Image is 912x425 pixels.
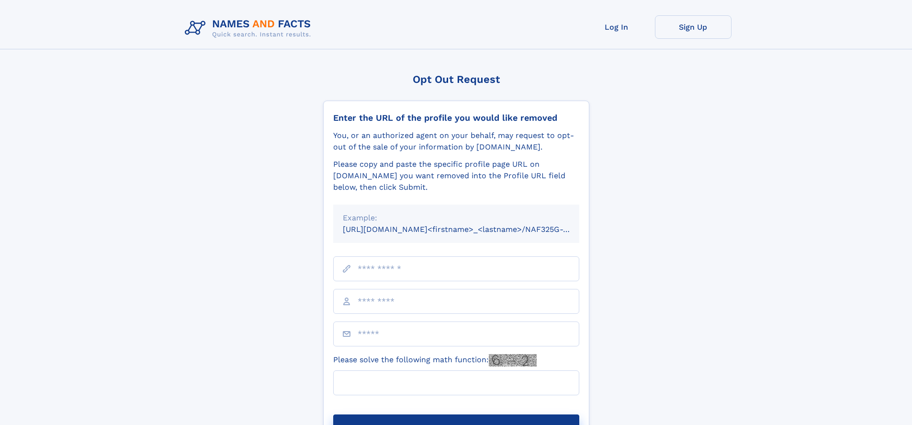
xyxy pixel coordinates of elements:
[333,159,579,193] div: Please copy and paste the specific profile page URL on [DOMAIN_NAME] you want removed into the Pr...
[323,73,589,85] div: Opt Out Request
[343,212,570,224] div: Example:
[333,113,579,123] div: Enter the URL of the profile you would like removed
[655,15,732,39] a: Sign Up
[333,354,537,367] label: Please solve the following math function:
[578,15,655,39] a: Log In
[343,225,597,234] small: [URL][DOMAIN_NAME]<firstname>_<lastname>/NAF325G-xxxxxxxx
[333,130,579,153] div: You, or an authorized agent on your behalf, may request to opt-out of the sale of your informatio...
[181,15,319,41] img: Logo Names and Facts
